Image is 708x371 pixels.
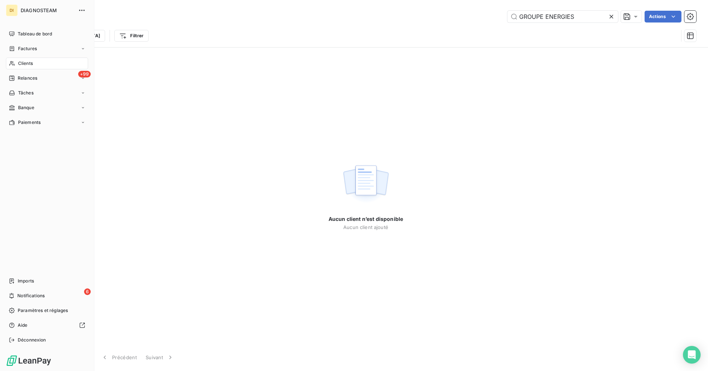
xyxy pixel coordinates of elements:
span: DIAGNOSTEAM [21,7,74,13]
span: Imports [18,278,34,284]
button: Actions [645,11,681,22]
span: Tâches [18,90,34,96]
span: Tableau de bord [18,31,52,37]
span: Banque [18,104,34,111]
span: Factures [18,45,37,52]
div: DI [6,4,18,16]
input: Rechercher [507,11,618,22]
span: Aucun client ajouté [343,224,388,230]
span: Aide [18,322,28,329]
span: Clients [18,60,33,67]
img: empty state [342,161,389,207]
button: Filtrer [114,30,148,42]
span: 6 [84,288,91,295]
span: Paiements [18,119,41,126]
div: Open Intercom Messenger [683,346,701,364]
span: Notifications [17,292,45,299]
span: Aucun client n’est disponible [329,215,403,223]
button: Précédent [97,350,141,365]
span: +99 [78,71,91,77]
button: Suivant [141,350,178,365]
a: Aide [6,319,88,331]
span: Déconnexion [18,337,46,343]
img: Logo LeanPay [6,355,52,367]
span: Relances [18,75,37,82]
span: Paramètres et réglages [18,307,68,314]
